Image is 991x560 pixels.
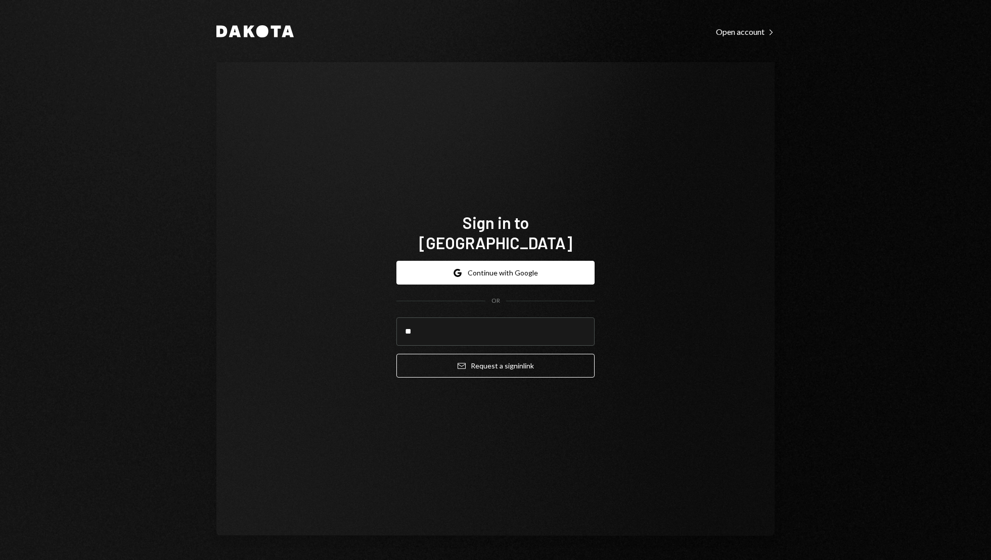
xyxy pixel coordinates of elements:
h1: Sign in to [GEOGRAPHIC_DATA] [396,212,595,253]
a: Open account [716,26,775,37]
div: Open account [716,27,775,37]
button: Continue with Google [396,261,595,285]
div: OR [491,297,500,305]
button: Request a signinlink [396,354,595,378]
